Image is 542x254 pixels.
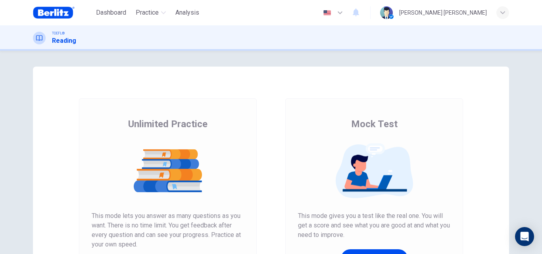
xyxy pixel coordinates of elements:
button: Dashboard [93,6,129,20]
span: This mode lets you answer as many questions as you want. There is no time limit. You get feedback... [92,211,244,249]
span: Unlimited Practice [128,118,208,130]
span: Dashboard [96,8,126,17]
button: Analysis [172,6,202,20]
button: Practice [133,6,169,20]
a: Berlitz Brasil logo [33,5,93,21]
span: TOEFL® [52,31,65,36]
div: [PERSON_NAME] [PERSON_NAME] [399,8,487,17]
span: This mode gives you a test like the real one. You will get a score and see what you are good at a... [298,211,450,240]
span: Analysis [175,8,199,17]
h1: Reading [52,36,76,46]
span: Mock Test [351,118,398,130]
img: en [322,10,332,16]
img: Berlitz Brasil logo [33,5,75,21]
img: Profile picture [380,6,393,19]
div: Open Intercom Messenger [515,227,534,246]
span: Practice [136,8,159,17]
